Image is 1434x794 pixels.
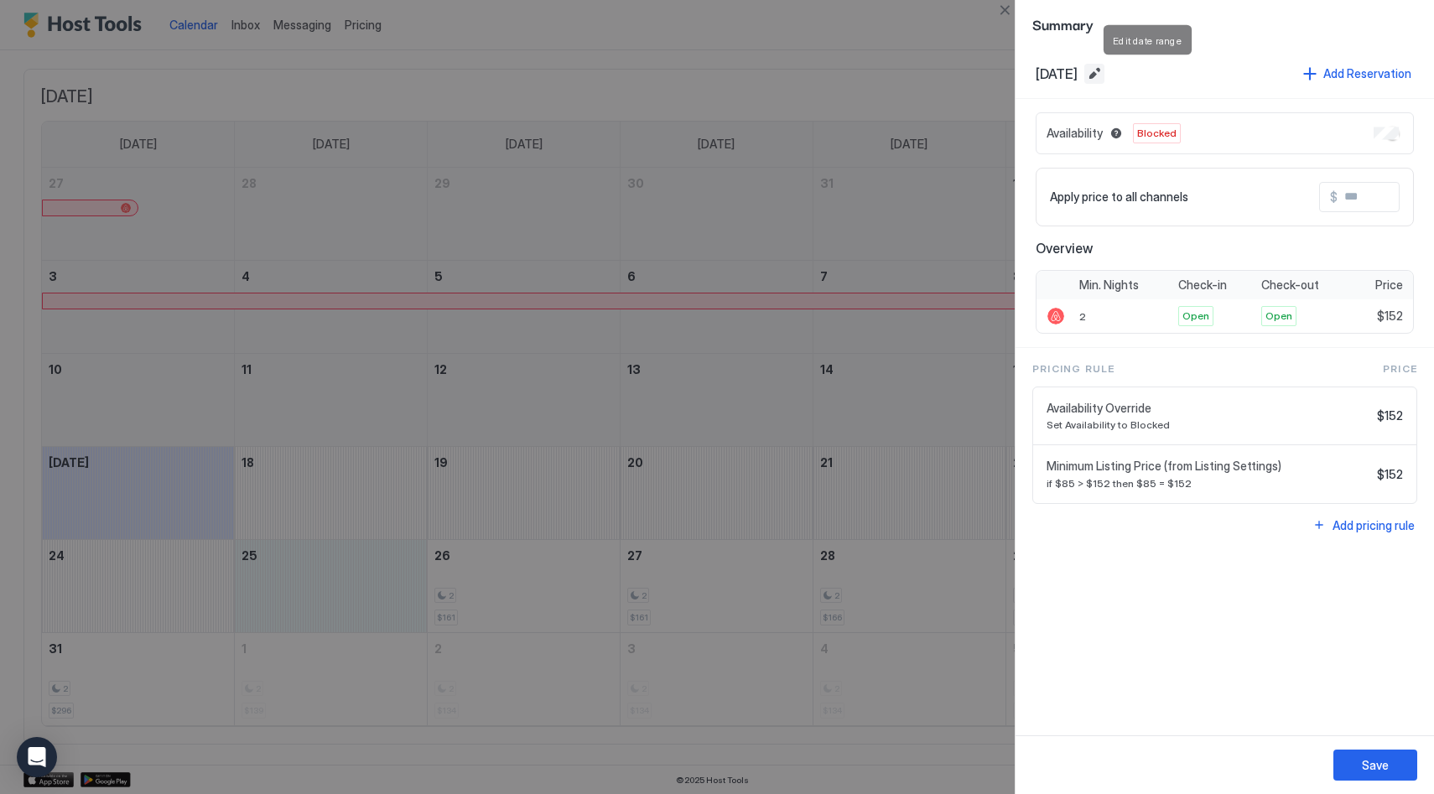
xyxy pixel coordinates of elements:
[1079,310,1086,323] span: 2
[1113,34,1182,46] span: Edit date range
[1377,467,1403,482] span: $152
[1333,750,1417,781] button: Save
[1265,309,1292,324] span: Open
[1047,477,1370,490] span: if $85 > $152 then $85 = $152
[1377,309,1403,324] span: $152
[1375,278,1403,293] span: Price
[17,737,57,777] div: Open Intercom Messenger
[1032,361,1114,376] span: Pricing Rule
[1036,240,1414,257] span: Overview
[1261,278,1319,293] span: Check-out
[1182,309,1209,324] span: Open
[1310,514,1417,537] button: Add pricing rule
[1383,361,1417,376] span: Price
[1032,13,1417,34] span: Summary
[1084,64,1104,84] button: Edit date range
[1301,62,1414,85] button: Add Reservation
[1377,408,1403,423] span: $152
[1333,516,1415,534] div: Add pricing rule
[1323,65,1411,82] div: Add Reservation
[1047,401,1370,416] span: Availability Override
[1047,418,1370,431] span: Set Availability to Blocked
[1137,126,1177,141] span: Blocked
[1036,65,1078,82] span: [DATE]
[1106,123,1126,143] button: Blocked dates override all pricing rules and remain unavailable until manually unblocked
[1079,278,1139,293] span: Min. Nights
[1330,189,1338,205] span: $
[1362,756,1389,774] div: Save
[1178,278,1227,293] span: Check-in
[1050,189,1188,205] span: Apply price to all channels
[1047,126,1103,141] span: Availability
[1047,459,1370,474] span: Minimum Listing Price (from Listing Settings)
